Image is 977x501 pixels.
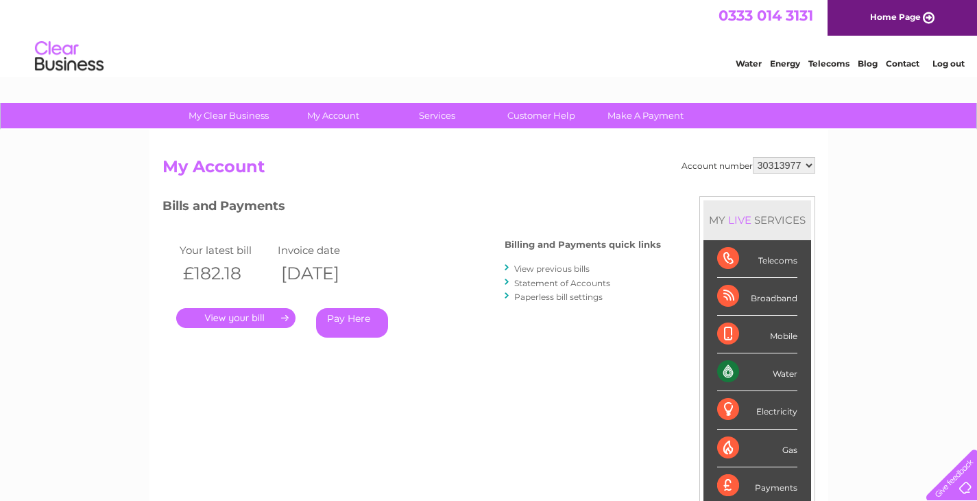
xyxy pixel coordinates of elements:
a: My Clear Business [172,103,285,128]
div: Account number [682,157,815,174]
a: Statement of Accounts [514,278,610,288]
div: Electricity [717,391,797,429]
a: . [176,308,295,328]
img: logo.png [34,36,104,78]
a: Energy [770,58,800,69]
h2: My Account [162,157,815,183]
a: My Account [276,103,389,128]
h4: Billing and Payments quick links [505,240,661,250]
div: Gas [717,430,797,467]
div: Water [717,353,797,391]
div: Broadband [717,278,797,316]
div: Mobile [717,316,797,353]
a: Paperless bill settings [514,292,603,302]
a: View previous bills [514,264,590,274]
a: Customer Help [485,103,598,128]
a: Water [736,58,762,69]
a: Pay Here [316,308,388,338]
a: Make A Payment [589,103,702,128]
a: Telecoms [808,58,849,69]
a: Blog [858,58,878,69]
a: 0333 014 3131 [719,7,813,24]
th: £182.18 [176,259,275,288]
div: MY SERVICES [703,200,811,240]
div: Telecoms [717,240,797,278]
td: Your latest bill [176,241,275,259]
td: Invoice date [274,241,373,259]
th: [DATE] [274,259,373,288]
div: LIVE [725,213,754,226]
h3: Bills and Payments [162,196,661,220]
a: Services [381,103,494,128]
a: Contact [886,58,919,69]
div: Clear Business is a trading name of Verastar Limited (registered in [GEOGRAPHIC_DATA] No. 3667643... [165,8,813,67]
a: Log out [932,58,965,69]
